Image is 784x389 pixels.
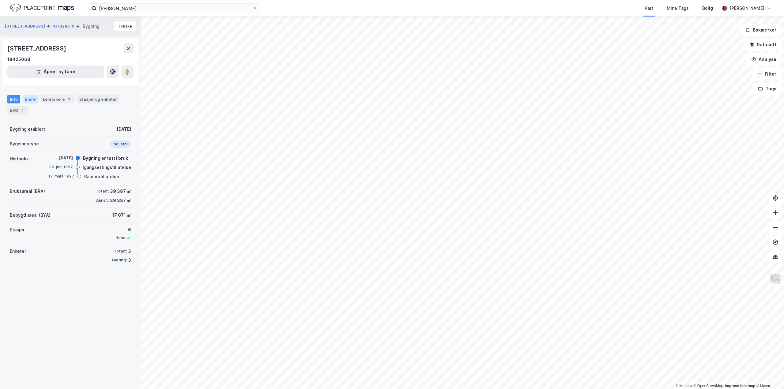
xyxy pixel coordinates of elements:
a: Mapbox [676,384,692,388]
div: Mine Tags [667,5,689,12]
div: 18425068 [7,56,30,63]
button: [STREET_ADDRESS] [5,23,46,29]
a: OpenStreetMap [694,384,723,388]
button: Tags [753,83,782,95]
div: Enheter [10,248,26,255]
div: Bygning [83,23,100,30]
div: Totalt: [96,189,109,194]
div: 17 071 ㎡ [112,211,131,219]
div: [DATE] [48,155,73,161]
div: 6 [115,226,131,234]
div: Bygningstype [10,140,39,148]
div: 3 [19,107,25,113]
button: Bokmerker [740,24,782,36]
button: Datasett [744,39,782,51]
div: Historikk [10,155,29,163]
div: [DATE] [117,125,131,133]
div: Etasjer og enheter [79,96,117,102]
div: Etasjer [10,226,24,234]
div: Bolig [702,5,713,12]
div: 3 [128,248,131,255]
div: Rammetillatelse [84,173,119,180]
div: [PERSON_NAME] [729,5,764,12]
div: Heis: [115,235,125,240]
div: Leietakere [40,95,74,103]
div: ESG [7,106,28,114]
div: 17. mars 1997 [48,174,74,179]
div: Bebygd areal (BYA) [10,211,51,219]
div: Bruksareal (BRA) [10,188,45,195]
input: Søk på adresse, matrikkel, gårdeiere, leietakere eller personer [96,4,253,13]
div: Igangsettingstillatelse [83,164,131,171]
div: 2 [66,96,72,102]
img: Z [770,273,781,285]
img: logo.f888ab2527a4732fd821a326f86c7f29.svg [10,3,74,13]
div: 39 387 ㎡ [110,188,131,195]
div: Bygning er tatt i bruk [83,155,128,162]
div: Eiere [23,95,38,103]
button: Åpne i ny fane [7,65,104,78]
button: Tilbake [114,21,136,31]
div: Næring: [112,258,127,263]
div: Kontrollprogram for chat [753,360,784,389]
div: Kart [645,5,653,12]
a: Improve this map [725,384,755,388]
div: [STREET_ADDRESS] [7,43,67,53]
div: Totalt: [114,249,127,254]
div: Annet: [96,198,109,203]
div: 30. juni 1997 [48,164,73,170]
button: 171928710 [53,23,76,29]
div: 3 [128,256,131,264]
div: 39 387 ㎡ [110,197,131,204]
div: Info [7,95,20,103]
button: Filter [752,68,782,80]
div: Bygning etablert [10,125,45,133]
button: Analyse [746,53,782,65]
iframe: Chat Widget [753,360,784,389]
